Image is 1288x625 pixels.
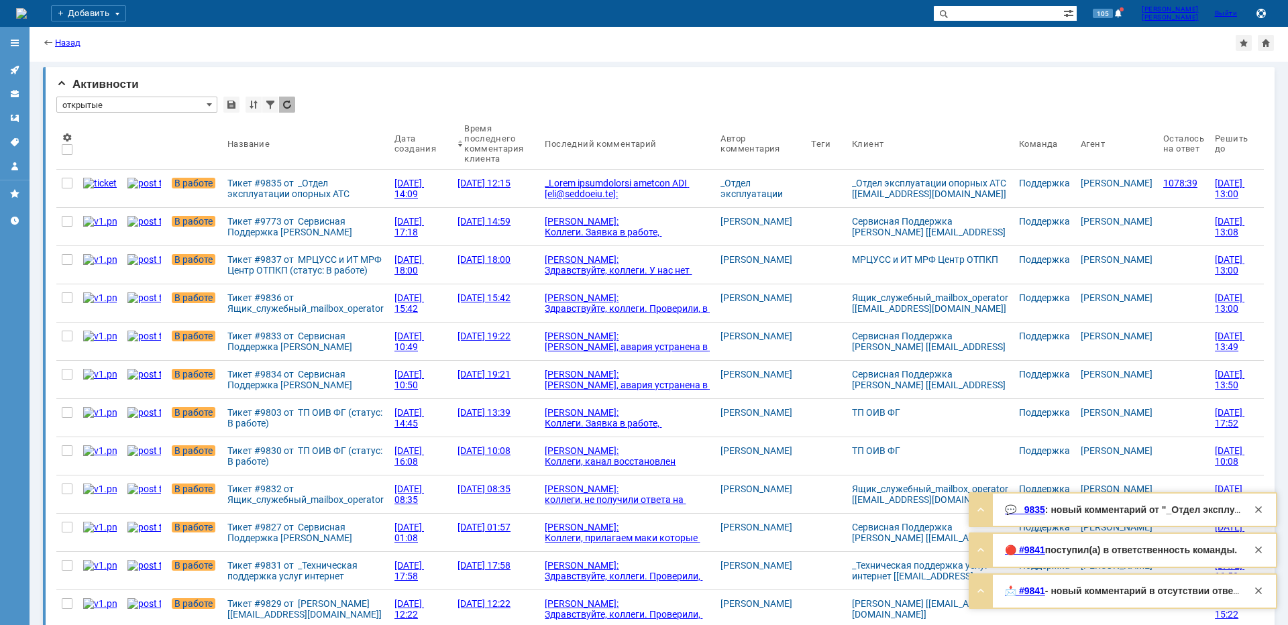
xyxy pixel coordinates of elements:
[1063,6,1077,19] span: Расширенный поиск
[127,445,161,456] img: post ticket.png
[458,598,511,609] div: [DATE] 12:22
[452,323,539,360] a: [DATE] 19:22
[4,83,25,105] a: Клиенты
[1014,118,1075,170] th: Команда
[78,361,122,398] a: v1.png
[78,514,122,551] a: v1.png
[83,369,117,380] img: v1.png
[394,331,424,352] div: [DATE] 10:49
[720,216,792,227] a: [PERSON_NAME]
[172,560,215,571] span: В работе
[1215,331,1244,352] span: [DATE] 13:49
[78,170,122,207] a: ticket_notification.png
[83,560,117,571] img: v1.png
[973,502,989,518] div: Развернуть
[172,484,215,494] span: В работе
[127,216,161,227] img: post ticket.png
[852,484,1010,505] a: Ящик_служебный_mailbox_operator [[EMAIL_ADDRESS][DOMAIN_NAME]]
[1081,369,1152,380] a: [PERSON_NAME]
[166,514,222,551] a: В работе
[458,331,511,341] div: [DATE] 19:22
[545,254,710,297] div: [PERSON_NAME]: Здравствуйте, коллеги. У нас нет канала с таким адресом и номером vlan.
[127,522,161,532] img: post ticket.png
[166,246,222,284] a: В работе
[1215,133,1248,154] div: Решить до
[83,445,117,456] img: v1.png
[16,8,27,19] img: logo
[227,331,384,352] div: Тикет #9833 от Сервисная Поддержка [PERSON_NAME] [[EMAIL_ADDRESS][DOMAIN_NAME]] (статус: В работе)
[4,59,25,80] a: Активности
[1210,208,1253,245] a: [DATE] 13:08
[389,118,452,170] th: Дата создания
[545,369,710,401] div: [PERSON_NAME]: [PERSON_NAME], авария устранена в 13.00
[222,361,389,398] a: Тикет #9834 от Сервисная Поддержка [PERSON_NAME] [[EMAIL_ADDRESS][DOMAIN_NAME]] (статус: В работе)
[394,522,424,543] div: [DATE] 01:08
[1005,545,1045,555] strong: 🔴 #9841
[78,552,122,589] a: v1.png
[172,598,215,609] span: В работе
[458,445,511,456] div: [DATE] 10:08
[394,254,424,276] div: [DATE] 18:00
[1081,292,1152,303] a: [PERSON_NAME]
[1215,254,1244,276] span: [DATE] 13:00
[539,284,715,322] a: [PERSON_NAME]: Здравствуйте, коллеги. Проверили, в настоящий момент канал работает в штатном режи...
[452,361,539,398] a: [DATE] 19:21
[811,139,830,149] div: Теги
[172,369,215,380] span: В работе
[1019,178,1070,188] a: Поддержка
[545,331,710,363] div: [PERSON_NAME]: [PERSON_NAME], авария устранена в 13.00
[545,292,710,367] div: [PERSON_NAME]: Здравствуйте, коллеги. Проверили, в настоящий момент канал работает в штатном режи...
[122,170,166,207] a: post ticket.png
[458,407,511,418] div: [DATE] 13:39
[166,475,222,513] a: В работе
[847,118,1014,170] th: Клиент
[720,133,790,154] div: Автор комментария
[172,407,215,418] span: В работе
[720,254,792,265] a: [PERSON_NAME]
[83,598,117,609] img: v1.png
[1005,585,1045,596] a: 📩 #9841
[452,475,539,513] a: [DATE] 08:35
[1215,216,1244,237] span: [DATE] 13:08
[394,407,424,429] div: [DATE] 14:45
[127,178,161,188] img: post ticket.png
[222,399,389,437] a: Тикет #9803 от ТП ОИВ ФГ (статус: В работе)
[539,323,715,360] a: [PERSON_NAME]: [PERSON_NAME], авария устранена в 13.00
[1250,502,1267,518] div: Закрыть
[720,560,792,571] a: [PERSON_NAME]
[127,369,161,380] img: post ticket.png
[166,552,222,589] a: В работе
[16,8,27,19] a: Перейти на домашнюю страницу
[545,560,710,603] div: [PERSON_NAME]: Здравствуйте, коллеги. Проверили, канал работает штатно,потерь и прерываний не фик...
[227,254,384,276] div: Тикет #9837 от МРЦУСС и ИТ МРФ Центр ОТПКП (статус: В работе)
[715,118,806,170] th: Автор комментария
[227,445,384,467] div: Тикет #9830 от ТП ОИВ ФГ (статус: В работе)
[389,361,452,398] a: [DATE] 10:50
[1258,35,1274,51] div: Сделать домашней страницей
[973,542,989,558] div: Развернуть
[83,331,117,341] img: v1.png
[1019,254,1070,265] a: Поддержка
[127,331,161,341] img: post ticket.png
[852,598,1006,620] a: [PERSON_NAME] [[EMAIL_ADDRESS][DOMAIN_NAME]]
[1210,170,1253,207] a: [DATE] 13:00
[458,178,511,188] div: [DATE] 12:15
[545,522,710,554] div: [PERSON_NAME]: Коллеги, прилагаем маки которые видим на канале.
[56,78,139,91] span: Активности
[122,552,166,589] a: post ticket.png
[394,560,424,581] div: [DATE] 17:58
[852,292,1010,314] a: Ящик_служебный_mailbox_operator [[EMAIL_ADDRESS][DOMAIN_NAME]]
[458,292,511,303] div: [DATE] 15:42
[720,331,792,341] a: [PERSON_NAME]
[852,216,1006,248] a: Сервисная Поддержка [PERSON_NAME] [[EMAIL_ADDRESS][DOMAIN_NAME]]
[539,361,715,398] a: [PERSON_NAME]: [PERSON_NAME], авария устранена в 13.00
[83,216,117,227] img: v1.png
[1005,504,1045,515] a: 💬 9835
[83,407,117,418] img: v1.png
[1163,133,1204,154] div: Осталось на ответ
[545,484,710,526] div: [PERSON_NAME]: коллеги, не получили ответа на вопросы: антенна на месте? питание на нее подается?
[1019,445,1070,456] a: Поддержка
[222,208,389,245] a: Тикет #9773 от Сервисная Поддержка [PERSON_NAME] [[EMAIL_ADDRESS][DOMAIN_NAME]] (статус: В работе)
[539,475,715,513] a: [PERSON_NAME]: коллеги, не получили ответа на вопросы: антенна на месте? питание на нее подается?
